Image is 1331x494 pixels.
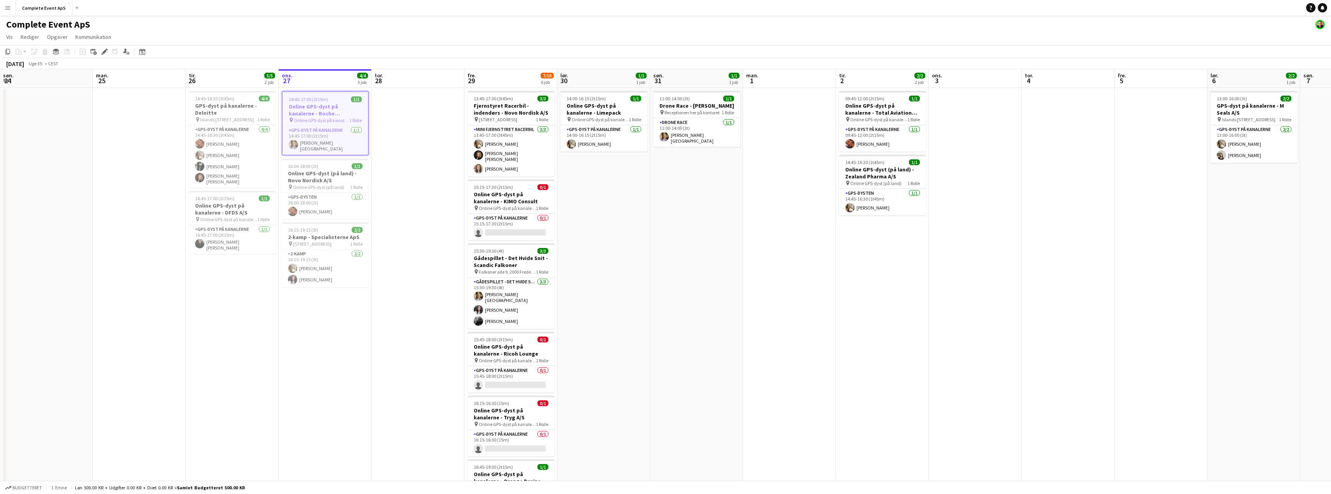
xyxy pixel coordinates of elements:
button: Budgetteret [4,484,43,492]
span: 1 Rolle [536,117,548,122]
span: 1 Rolle [907,180,920,186]
span: 16:15-16:30 (15m) [474,400,509,406]
div: 15:15-17:30 (2t15m)0/1Online GPS-dyst på kanalerne - KIMO Consult Online GPS-dyst på kanalerne1 R... [468,180,555,240]
span: 1 Rolle [350,184,363,190]
span: fre. [1118,72,1126,79]
span: [STREET_ADDRESS] [479,117,517,122]
app-user-avatar: Christian Brøckner [1315,20,1325,29]
span: 11:00-14:00 (3t) [659,96,690,101]
span: 1 Rolle [350,241,363,247]
span: 2/2 [1286,73,1297,79]
app-card-role: Mini Fjernstyret Racerbil3/313:45-17:30 (3t45m)[PERSON_NAME][PERSON_NAME] [PERSON_NAME][PERSON_NAME] [468,125,555,176]
span: 2/2 [914,73,925,79]
span: 15:15-17:30 (2t15m) [474,184,513,190]
h3: GPS-dyst på kanalerne - M Seals A/S [1211,102,1298,116]
span: 7/10 [541,73,554,79]
span: 0/1 [537,400,548,406]
div: 2 job [915,79,925,85]
span: 1/1 [630,96,641,101]
span: 14:45-18:30 (3t45m) [195,96,234,101]
span: 1/1 [352,163,363,169]
app-job-card: 16:15-19:15 (3t)2/22-kamp - Specialisterne ApS [STREET_ADDRESS]1 Rolle2-kamp2/216:15-19:15 (3t)[P... [282,222,369,287]
app-card-role: Drone Race1/111:00-14:00 (3t)[PERSON_NAME][GEOGRAPHIC_DATA] [653,118,740,147]
span: Kommunikation [75,33,111,40]
app-card-role: GPS-dyst på kanalerne2/213:00-16:00 (3t)[PERSON_NAME][PERSON_NAME] [1211,125,1298,163]
span: 1/1 [351,96,362,102]
span: 13:45-17:30 (3t45m) [474,96,513,101]
div: 1 job [1286,79,1296,85]
span: Online GPS-dyst på kanalerne [572,117,629,122]
h3: Online GPS-dyst på kanalerne - DFDS A/S [189,202,276,216]
app-job-card: 14:45-17:00 (2t15m)1/1Online GPS-dyst på kanalerne - DFDS A/S Online GPS-dyst på kanalerne1 Rolle... [189,191,276,254]
div: 2 job [265,79,275,85]
app-card-role: GPS-dyst på kanalerne0/115:45-18:00 (2t15m) [468,366,555,393]
span: lør. [1211,72,1218,79]
span: 1 [745,76,759,85]
span: 13:00-16:00 (3t) [1217,96,1247,101]
span: 5/5 [264,73,275,79]
app-job-card: 11:00-14:00 (3t)1/1Drone Race - [PERSON_NAME] Receptionen her på kontoret1 RolleDrone Race1/111:0... [653,91,740,147]
span: Online GPS-dyst på kanalerne [294,117,349,123]
app-card-role: GPS-dyst på kanalerne1/114:45-17:00 (2t15m)[PERSON_NAME] [PERSON_NAME] [189,225,276,254]
span: Budgetteret [12,485,42,491]
span: 14:45-17:00 (2t15m) [195,196,234,201]
span: 1 emne [50,485,68,491]
app-job-card: 15:45-18:00 (2t15m)0/1Online GPS-dyst på kanalerne - Ricoh Lounge Online GPS-dyst på kanalerne1 R... [468,332,555,393]
span: Online GPS-dyst på kanalerne [479,205,536,211]
app-job-card: 15:30-19:30 (4t)3/3Gådespillet - Det Hvide Snit - Scandic Falkoner Falkoner alle 9, 2000 Frederik... [468,243,555,329]
app-job-card: 16:00-18:00 (2t)1/1Online GPS-dyst (på land) - Novo Nordisk A/S Online GPS-dyst (på land)1 RolleG... [282,159,369,219]
app-card-role: GPS-dyst på kanalerne4/414:45-18:30 (3t45m)[PERSON_NAME][PERSON_NAME][PERSON_NAME][PERSON_NAME] [... [189,125,276,188]
span: 25 [95,76,108,85]
h3: 2-kamp - Specialisterne ApS [282,234,369,241]
span: Online GPS-dyst (på land) [850,180,902,186]
span: fre. [468,72,476,79]
span: 14:45-17:00 (2t15m) [289,96,328,102]
span: lør. [560,72,568,79]
div: 16:15-16:30 (15m)0/1Online GPS-dyst på kanalerne - Tryg A/S Online GPS-dyst på kanalerne1 RolleGP... [468,396,555,456]
span: 30 [559,76,568,85]
div: 13:45-17:30 (3t45m)3/3Fjernstyret Racerbil - indendørs - Novo Nordisk A/S [STREET_ADDRESS]1 Rolle... [468,91,555,176]
div: 6 job [541,79,553,85]
span: 16:15-19:15 (3t) [288,227,318,233]
span: 4/4 [357,73,368,79]
h3: Online GPS-dyst på kanalerne - Total Aviation Ltd A/S [839,102,926,116]
span: 09:45-12:00 (2t15m) [845,96,884,101]
span: 15:45-18:00 (2t15m) [474,337,513,342]
span: tor. [375,72,383,79]
app-job-card: 09:45-12:00 (2t15m)1/1Online GPS-dyst på kanalerne - Total Aviation Ltd A/S Online GPS-dyst på ka... [839,91,926,152]
span: Islands [STREET_ADDRESS] [200,117,254,122]
span: 2/2 [1280,96,1291,101]
app-job-card: 14:00-16:15 (2t15m)1/1Online GPS-dyst på kanalerne - Limepack Online GPS-dyst på kanalerne1 Rolle... [560,91,647,152]
div: 1 job [729,79,739,85]
span: søn. [3,72,14,79]
span: tor. [1025,72,1033,79]
span: 2 [838,76,846,85]
h3: Online GPS-dyst på kanalerne - KIMO Consult [468,191,555,205]
span: 1/1 [909,96,920,101]
h3: Drone Race - [PERSON_NAME] [653,102,740,109]
span: 7 [1302,76,1314,85]
span: 16:00-18:00 (2t) [288,163,318,169]
h3: Online GPS-dyst (på land) - Zealand Pharma A/S [839,166,926,180]
app-card-role: GPS-dyst på kanalerne1/114:00-16:15 (2t15m)[PERSON_NAME] [560,125,647,152]
span: 2/2 [352,227,363,233]
h3: Gådespillet - Det Hvide Snit - Scandic Falkoner [468,255,555,269]
a: Vis [3,32,16,42]
span: man. [746,72,759,79]
span: 1/1 [909,159,920,165]
div: Løn 500.00 KR + Udgifter 0.00 KR + Diæt 0.00 KR = [75,485,245,491]
span: 1 Rolle [349,117,362,123]
span: [STREET_ADDRESS] [293,241,331,247]
app-job-card: 14:45-16:30 (1t45m)1/1Online GPS-dyst (på land) - Zealand Pharma A/S Online GPS-dyst (på land)1 R... [839,155,926,215]
div: 14:45-17:00 (2t15m)1/1Online GPS-dyst på kanalerne - Roche Diagnostics Online GPS-dyst på kanaler... [282,91,369,155]
div: 13:00-16:00 (3t)2/2GPS-dyst på kanalerne - M Seals A/S Islands [STREET_ADDRESS]1 RolleGPS-dyst på... [1211,91,1298,163]
span: Online GPS-dyst på kanalerne [200,216,257,222]
span: 1 Rolle [536,358,548,363]
span: 15:30-19:30 (4t) [474,248,504,254]
span: 24 [2,76,14,85]
a: Opgaver [44,32,71,42]
span: Opgaver [47,33,68,40]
